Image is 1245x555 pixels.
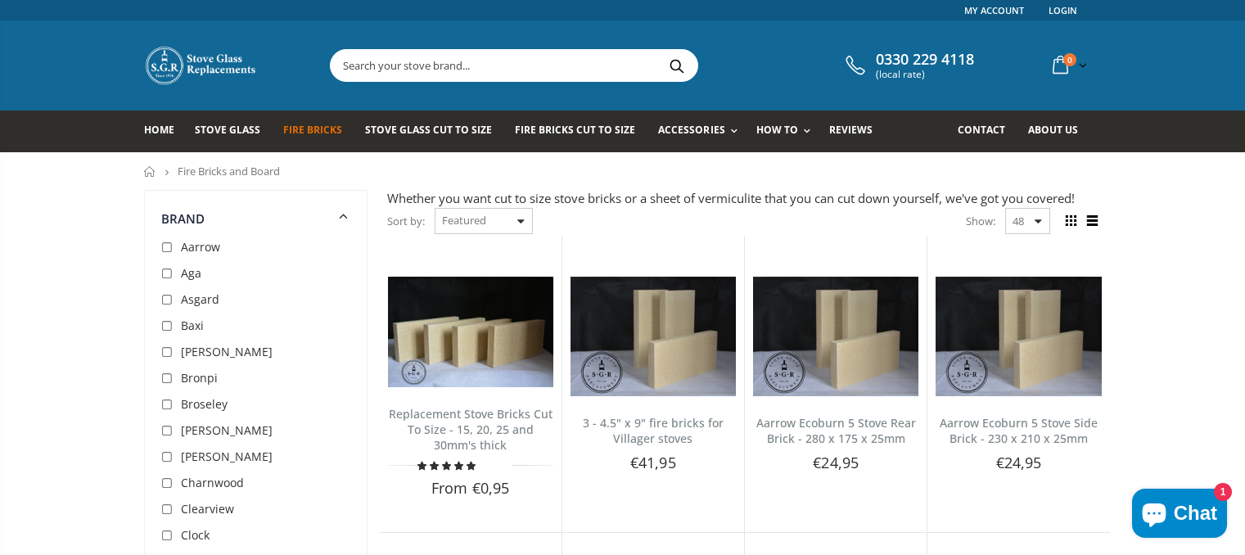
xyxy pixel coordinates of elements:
span: Stove Glass Cut To Size [365,123,492,137]
img: Stove Glass Replacement [144,45,259,86]
div: Whether you want cut to size stove bricks or a sheet of vermiculite that you can cut down yoursel... [387,190,1102,207]
span: 0330 229 4118 [876,51,974,69]
a: Fire Bricks Cut To Size [515,111,647,152]
span: How To [756,123,798,137]
a: Aarrow Ecoburn 5 Stove Rear Brick - 280 x 175 x 25mm [756,415,916,446]
img: Aarrow Ecoburn 5 Stove Rear Brick [753,277,918,396]
span: €24,95 [996,453,1042,472]
span: 4.78 stars [417,459,478,472]
a: Stove Glass Cut To Size [365,111,504,152]
a: Contact [958,111,1017,152]
img: Replacement Stove Bricks Cut To Size - 15, 20, 25 and 30mm's thick [388,277,553,387]
span: €24,95 [813,453,859,472]
span: List view [1084,212,1102,230]
span: Broseley [181,396,228,412]
span: Home [144,123,174,137]
a: Home [144,166,156,177]
a: About us [1028,111,1090,152]
a: Reviews [829,111,885,152]
span: [PERSON_NAME] [181,449,273,464]
a: Aarrow Ecoburn 5 Stove Side Brick - 230 x 210 x 25mm [940,415,1098,446]
span: Clock [181,527,210,543]
span: Bronpi [181,370,218,386]
span: Sort by: [387,207,425,236]
span: Baxi [181,318,204,333]
span: 0 [1063,53,1076,66]
span: Brand [161,210,205,227]
span: Aarrow [181,239,220,255]
span: Reviews [829,123,873,137]
span: Fire Bricks Cut To Size [515,123,635,137]
a: 0330 229 4118 (local rate) [841,51,974,80]
span: Show: [966,208,995,234]
a: How To [756,111,819,152]
span: €41,95 [630,453,676,472]
a: 0 [1046,49,1090,81]
a: 3 - 4.5" x 9" fire bricks for Villager stoves [583,415,724,446]
a: Replacement Stove Bricks Cut To Size - 15, 20, 25 and 30mm's thick [389,406,553,453]
span: About us [1028,123,1078,137]
span: Accessories [658,123,724,137]
span: Clearview [181,501,234,517]
span: Stove Glass [195,123,260,137]
a: Stove Glass [195,111,273,152]
span: (local rate) [876,69,974,80]
span: Charnwood [181,475,244,490]
span: Fire Bricks and Board [178,164,280,178]
img: 3 - 4.5" x 9" fire bricks for Villager stoves [571,277,736,396]
span: [PERSON_NAME] [181,344,273,359]
span: Aga [181,265,201,281]
span: Asgard [181,291,219,307]
img: Aarrow Ecoburn 5 Stove Side Brick [936,277,1101,396]
a: Fire Bricks [283,111,354,152]
inbox-online-store-chat: Shopify online store chat [1127,489,1232,542]
span: [PERSON_NAME] [181,422,273,438]
a: Home [144,111,187,152]
button: Search [659,50,696,81]
span: Fire Bricks [283,123,342,137]
input: Search your stove brand... [331,50,881,81]
span: Grid view [1062,212,1080,230]
span: From €0,95 [431,478,509,498]
a: Accessories [658,111,745,152]
span: Contact [958,123,1005,137]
